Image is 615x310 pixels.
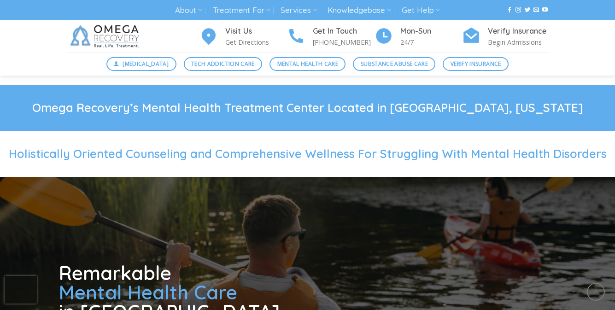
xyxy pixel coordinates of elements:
a: About [175,2,202,19]
span: Verify Insurance [451,59,501,68]
span: Mental Health Care [277,59,338,68]
a: Verify Insurance Begin Admissions [462,25,550,48]
span: Tech Addiction Care [191,59,255,68]
a: Services [281,2,317,19]
h4: Visit Us [225,25,287,37]
a: Visit Us Get Directions [199,25,287,48]
p: 24/7 [400,37,462,47]
span: Substance Abuse Care [361,59,428,68]
h4: Get In Touch [313,25,375,37]
a: Tech Addiction Care [184,57,263,71]
p: [PHONE_NUMBER] [313,37,375,47]
a: Verify Insurance [443,57,509,71]
h4: Verify Insurance [488,25,550,37]
a: Follow on YouTube [542,7,548,13]
a: Substance Abuse Care [353,57,435,71]
iframe: reCAPTCHA [5,276,37,304]
h4: Mon-Sun [400,25,462,37]
a: Follow on Facebook [507,7,512,13]
a: Follow on Instagram [515,7,521,13]
a: Treatment For [213,2,270,19]
p: Get Directions [225,37,287,47]
a: Go to top [587,283,605,301]
a: [MEDICAL_DATA] [106,57,176,71]
a: Knowledgebase [328,2,391,19]
span: Holistically Oriented Counseling and Comprehensive Wellness For Struggling With Mental Health Dis... [9,146,607,161]
a: Get Help [402,2,440,19]
a: Get In Touch [PHONE_NUMBER] [287,25,375,48]
p: Begin Admissions [488,37,550,47]
a: Follow on Twitter [525,7,530,13]
span: Mental Health Care [59,280,237,304]
span: [MEDICAL_DATA] [123,59,169,68]
img: Omega Recovery [66,20,146,53]
a: Send us an email [533,7,539,13]
a: Mental Health Care [269,57,346,71]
